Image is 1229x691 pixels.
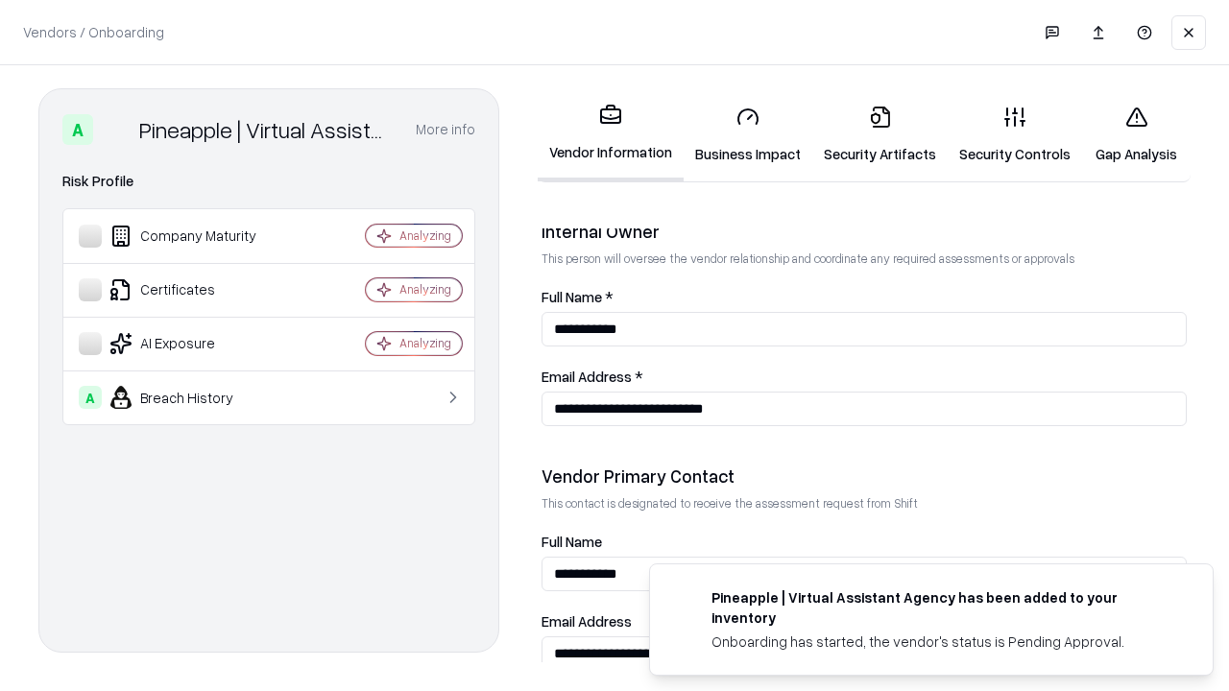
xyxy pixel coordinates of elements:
div: Breach History [79,386,308,409]
img: trypineapple.com [673,587,696,610]
div: A [79,386,102,409]
div: Internal Owner [542,220,1187,243]
label: Email Address * [542,369,1187,384]
div: Pineapple | Virtual Assistant Agency has been added to your inventory [711,587,1167,628]
label: Full Name * [542,290,1187,304]
button: More info [416,112,475,147]
div: Company Maturity [79,225,308,248]
div: Pineapple | Virtual Assistant Agency [139,114,393,145]
label: Email Address [542,614,1187,629]
label: Full Name [542,535,1187,549]
div: A [62,114,93,145]
div: Vendor Primary Contact [542,465,1187,488]
a: Gap Analysis [1082,90,1191,179]
div: Risk Profile [62,170,475,193]
a: Security Controls [948,90,1082,179]
a: Business Impact [684,90,812,179]
p: This contact is designated to receive the assessment request from Shift [542,495,1187,512]
p: This person will oversee the vendor relationship and coordinate any required assessments or appro... [542,250,1187,267]
div: Analyzing [399,227,451,244]
div: Certificates [79,278,308,301]
div: Onboarding has started, the vendor's status is Pending Approval. [711,631,1167,652]
img: Pineapple | Virtual Assistant Agency [101,114,132,145]
a: Vendor Information [538,88,684,181]
a: Security Artifacts [812,90,948,179]
div: Analyzing [399,281,451,298]
p: Vendors / Onboarding [23,22,164,42]
div: Analyzing [399,335,451,351]
div: AI Exposure [79,332,308,355]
